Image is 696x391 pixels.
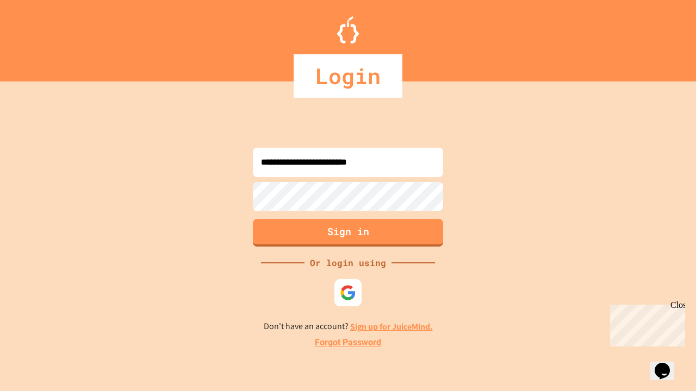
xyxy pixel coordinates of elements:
img: google-icon.svg [340,285,356,301]
img: Logo.svg [337,16,359,43]
div: Login [294,54,402,98]
div: Chat with us now!Close [4,4,75,69]
iframe: chat widget [606,300,685,346]
button: Sign in [253,219,443,247]
p: Don't have an account? [264,320,433,333]
a: Forgot Password [315,336,381,349]
div: Or login using [304,256,391,269]
iframe: chat widget [650,348,685,380]
a: Sign up for JuiceMind. [350,321,433,332]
